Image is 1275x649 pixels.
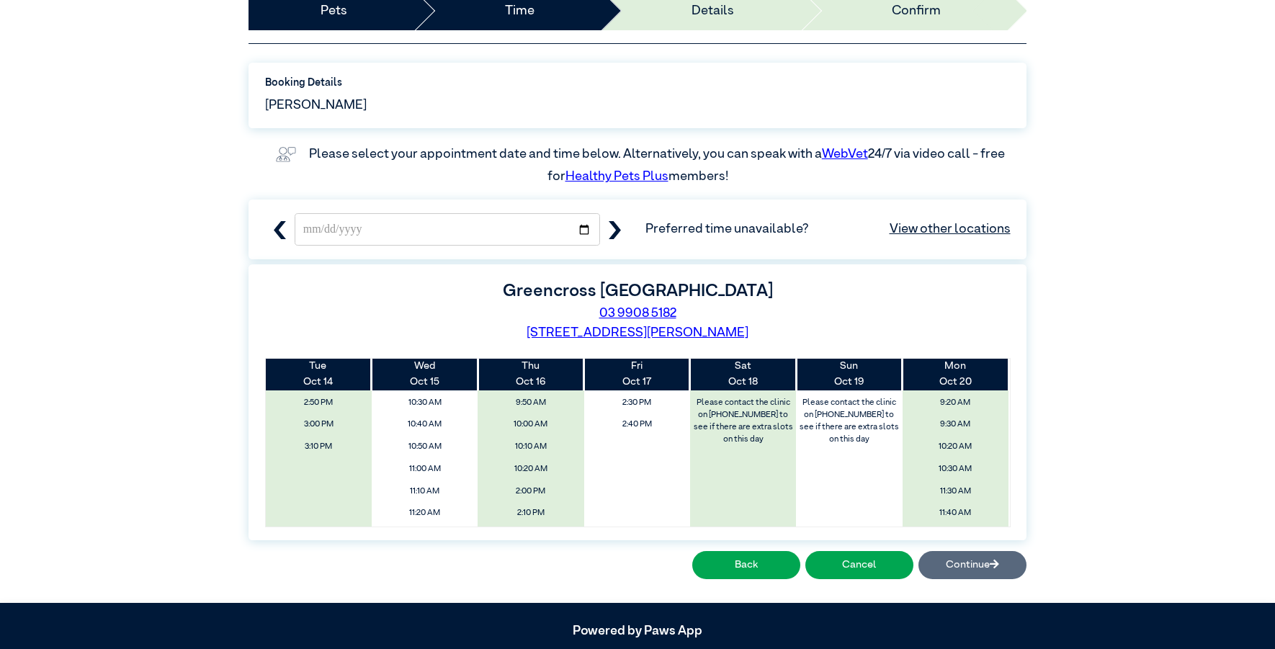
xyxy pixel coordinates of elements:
[527,326,748,339] a: [STREET_ADDRESS][PERSON_NAME]
[270,416,367,434] span: 3:00 PM
[376,438,473,457] span: 10:50 AM
[805,551,913,580] button: Cancel
[503,282,773,300] label: Greencross [GEOGRAPHIC_DATA]
[589,416,686,434] span: 2:40 PM
[822,148,868,161] a: WebVet
[482,460,579,478] span: 10:20 AM
[372,359,478,390] th: Oct 15
[505,1,534,21] a: Time
[890,220,1011,239] a: View other locations
[265,96,367,115] span: [PERSON_NAME]
[270,141,301,167] img: vet
[309,148,1007,184] label: Please select your appointment date and time below. Alternatively, you can speak with a 24/7 via ...
[376,482,473,501] span: 11:10 AM
[376,393,473,412] span: 10:30 AM
[266,359,372,390] th: Oct 14
[903,359,1008,390] th: Oct 20
[907,482,1004,501] span: 11:30 AM
[565,170,668,183] a: Healthy Pets Plus
[482,482,579,501] span: 2:00 PM
[270,438,367,457] span: 3:10 PM
[482,416,579,434] span: 10:00 AM
[376,460,473,478] span: 11:00 AM
[692,551,800,580] button: Back
[376,504,473,523] span: 11:20 AM
[482,393,579,412] span: 9:50 AM
[692,393,795,449] label: Please contact the clinic on [PHONE_NUMBER] to see if there are extra slots on this day
[690,359,796,390] th: Oct 18
[589,393,686,412] span: 2:30 PM
[584,359,690,390] th: Oct 17
[907,438,1004,457] span: 10:20 AM
[907,504,1004,523] span: 11:40 AM
[249,624,1026,640] h5: Powered by Paws App
[270,393,367,412] span: 2:50 PM
[321,1,347,21] a: Pets
[907,460,1004,478] span: 10:30 AM
[478,359,583,390] th: Oct 16
[907,416,1004,434] span: 9:30 AM
[376,416,473,434] span: 10:40 AM
[482,438,579,457] span: 10:10 AM
[907,393,1004,412] span: 9:20 AM
[482,504,579,523] span: 2:10 PM
[599,307,676,320] a: 03 9908 5182
[265,76,1011,91] label: Booking Details
[645,220,1011,239] span: Preferred time unavailable?
[797,393,901,449] label: Please contact the clinic on [PHONE_NUMBER] to see if there are extra slots on this day
[796,359,902,390] th: Oct 19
